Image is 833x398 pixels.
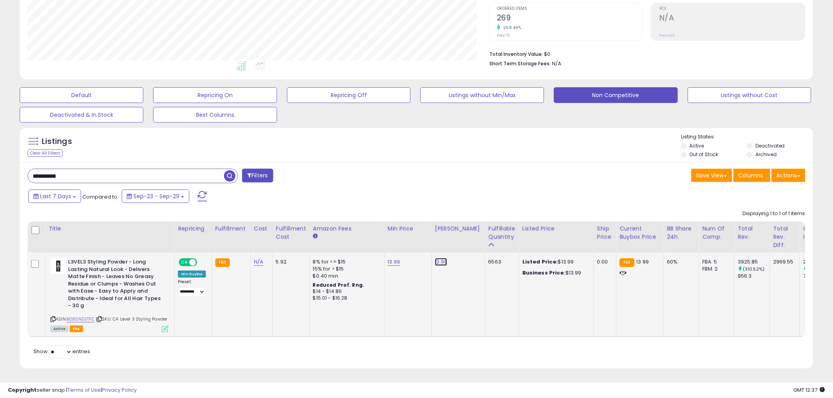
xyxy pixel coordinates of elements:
[82,193,118,201] span: Compared to:
[489,51,543,57] b: Total Inventory Value:
[20,107,143,123] button: Deactivated & In Stock
[102,386,137,394] a: Privacy Policy
[67,386,101,394] a: Terms of Use
[522,258,588,265] div: $13.99
[313,225,381,233] div: Amazon Fees
[20,87,143,103] button: Default
[313,258,378,265] div: 8% for <= $15
[242,169,273,182] button: Filters
[637,258,649,265] span: 13.99
[153,87,277,103] button: Repricing On
[8,386,37,394] strong: Copyright
[620,258,634,267] small: FBA
[743,266,765,272] small: (310.52%)
[178,271,206,278] div: Win BuyBox
[276,225,306,241] div: Fulfillment Cost
[755,142,785,149] label: Deactivated
[690,151,718,158] label: Out of Stock
[659,13,805,24] h2: N/A
[50,258,66,274] img: 31KrkpMat6L._SL40_.jpg
[8,387,137,394] div: seller snap | |
[773,258,794,265] div: 2969.55
[497,7,642,11] span: Ordered Items
[313,288,378,295] div: $14 - $14.86
[597,225,613,241] div: Ship Price
[667,258,693,265] div: 60%
[96,316,167,322] span: | SKU: CA Level 3 Styling Powder
[313,273,378,280] div: $0.40 min
[133,192,180,200] span: Sep-23 - Sep-29
[522,225,591,233] div: Listed Price
[28,190,81,203] button: Last 7 Days
[215,225,247,233] div: Fulfillment
[755,151,777,158] label: Archived
[489,225,516,241] div: Fulfillable Quantity
[388,258,400,266] a: 13.99
[122,190,189,203] button: Sep-23 - Sep-29
[420,87,544,103] button: Listings without Min/Max
[738,273,770,280] div: 956.3
[287,87,411,103] button: Repricing Off
[50,258,168,332] div: ASIN:
[153,107,277,123] button: Best Columns
[180,259,189,266] span: ON
[794,386,825,394] span: 2025-10-7 12:37 GMT
[68,258,164,311] b: L3VEL3 Styling Powder - Long Lasting Natural Look - Delivers Matte Finish - Leaves No Greasy Resi...
[276,258,304,265] div: 5.92
[738,258,770,265] div: 3925.85
[497,33,510,38] small: Prev: 73
[67,316,94,322] a: B08SNSSTPZ
[681,133,813,141] p: Listing States:
[42,136,72,147] h5: Listings
[702,265,728,273] div: FBM: 2
[552,60,561,67] span: N/A
[313,265,378,273] div: 15% for > $15
[690,142,704,149] label: Active
[702,225,731,241] div: Num of Comp.
[620,225,660,241] div: Current Buybox Price
[489,258,513,265] div: 6563
[659,7,805,11] span: ROI
[772,169,805,182] button: Actions
[178,225,209,233] div: Repricing
[688,87,811,103] button: Listings without Cost
[435,225,482,233] div: [PERSON_NAME]
[50,326,68,332] span: All listings currently available for purchase on Amazon
[803,225,832,241] div: Ordered Items
[435,258,448,266] a: 13.99
[522,258,558,265] b: Listed Price:
[667,225,696,241] div: BB Share 24h.
[691,169,732,182] button: Save View
[33,348,90,355] span: Show: entries
[773,225,796,249] div: Total Rev. Diff.
[489,60,551,67] b: Short Term Storage Fees:
[522,269,588,276] div: $13.99
[702,258,728,265] div: FBA: 5
[489,49,800,58] li: $0
[48,225,171,233] div: Title
[28,149,63,157] div: Clear All Filters
[597,258,610,265] div: 0.00
[70,326,83,332] span: FBA
[178,279,206,297] div: Preset:
[522,269,566,276] b: Business Price:
[313,233,318,240] small: Amazon Fees.
[554,87,678,103] button: Non Competitive
[388,225,428,233] div: Min Price
[196,259,209,266] span: OFF
[254,258,263,266] a: N/A
[497,13,642,24] h2: 269
[313,282,365,288] b: Reduced Prof. Rng.
[738,225,766,241] div: Total Rev.
[733,169,770,182] button: Columns
[254,225,269,233] div: Cost
[500,25,522,31] small: 268.49%
[40,192,71,200] span: Last 7 Days
[659,33,675,38] small: Prev: N/A
[743,210,805,217] div: Displaying 1 to 1 of 1 items
[739,171,763,179] span: Columns
[313,295,378,302] div: $15.01 - $16.28
[215,258,230,267] small: FBA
